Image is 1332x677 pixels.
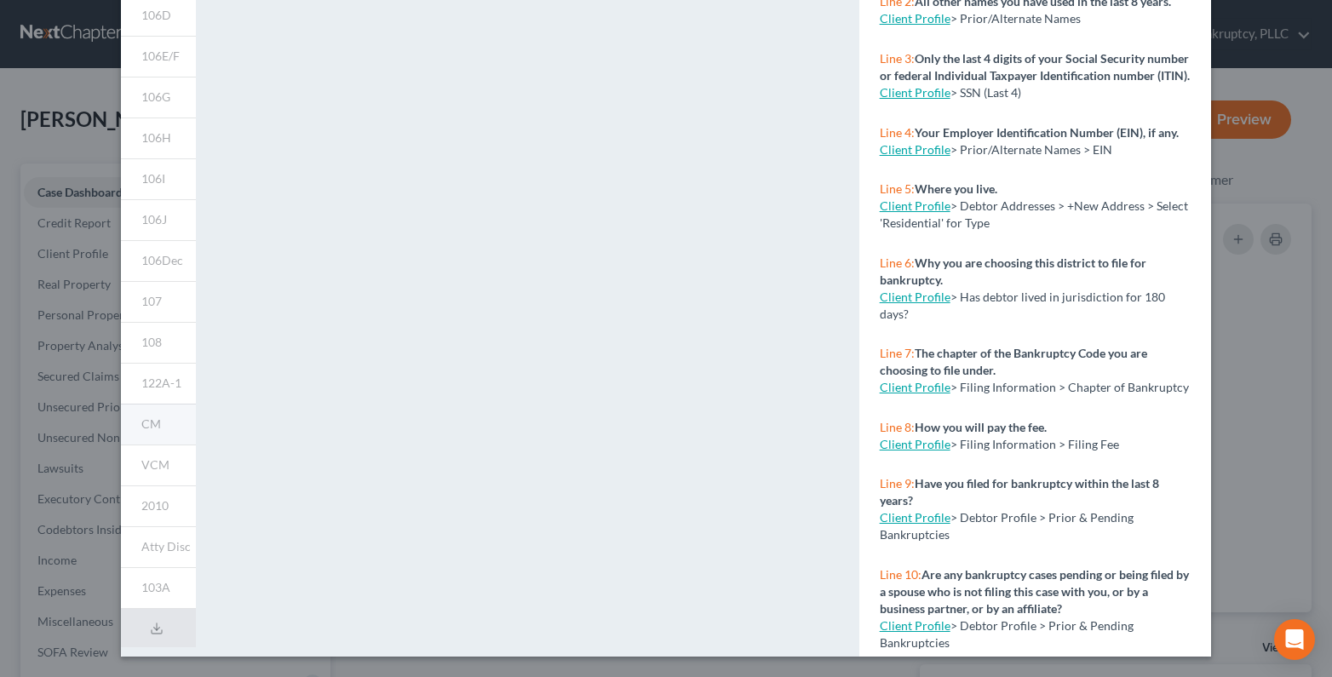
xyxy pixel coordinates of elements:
span: > SSN (Last 4) [950,85,1021,100]
a: Client Profile [880,11,950,26]
span: > Debtor Profile > Prior & Pending Bankruptcies [880,618,1134,650]
span: 106J [141,212,167,227]
a: 106Dec [121,240,196,281]
a: CM [121,404,196,445]
a: Client Profile [880,290,950,304]
span: 106D [141,8,171,22]
strong: Why you are choosing this district to file for bankruptcy. [880,255,1146,287]
a: Client Profile [880,437,950,451]
span: 108 [141,335,162,349]
span: Line 3: [880,51,915,66]
a: 108 [121,322,196,363]
strong: Have you filed for bankruptcy within the last 8 years? [880,476,1159,508]
span: Atty Disc [141,539,191,554]
span: > Prior/Alternate Names [950,11,1081,26]
a: 107 [121,281,196,322]
a: Client Profile [880,85,950,100]
span: Line 7: [880,346,915,360]
a: 122A-1 [121,363,196,404]
span: Line 9: [880,476,915,491]
a: VCM [121,445,196,485]
a: 106E/F [121,36,196,77]
a: 106G [121,77,196,118]
span: 106E/F [141,49,180,63]
a: 106I [121,158,196,199]
a: Client Profile [880,142,950,157]
a: Client Profile [880,380,950,394]
span: > Debtor Profile > Prior & Pending Bankruptcies [880,510,1134,542]
strong: Only the last 4 digits of your Social Security number or federal Individual Taxpayer Identificati... [880,51,1190,83]
span: Line 5: [880,181,915,196]
span: Line 4: [880,125,915,140]
span: CM [141,416,161,431]
a: Client Profile [880,618,950,633]
span: > Filing Information > Filing Fee [950,437,1119,451]
span: 2010 [141,498,169,513]
span: > Debtor Addresses > +New Address > Select 'Residential' for Type [880,198,1188,230]
span: Line 8: [880,420,915,434]
a: 103A [121,567,196,609]
span: 122A-1 [141,376,181,390]
strong: Where you live. [915,181,997,196]
a: Atty Disc [121,526,196,567]
span: > Prior/Alternate Names > EIN [950,142,1112,157]
span: > Filing Information > Chapter of Bankruptcy [950,380,1189,394]
span: 106G [141,89,170,104]
a: 106J [121,199,196,240]
span: 103A [141,580,170,594]
span: 107 [141,294,162,308]
span: 106Dec [141,253,183,267]
strong: The chapter of the Bankruptcy Code you are choosing to file under. [880,346,1147,377]
a: 2010 [121,485,196,526]
span: > Has debtor lived in jurisdiction for 180 days? [880,290,1165,321]
span: Line 10: [880,567,921,582]
span: Line 6: [880,255,915,270]
a: Client Profile [880,198,950,213]
a: Client Profile [880,510,950,525]
strong: Are any bankruptcy cases pending or being filed by a spouse who is not filing this case with you,... [880,567,1189,616]
div: Open Intercom Messenger [1274,619,1315,660]
span: 106I [141,171,165,186]
a: 106H [121,118,196,158]
strong: Your Employer Identification Number (EIN), if any. [915,125,1179,140]
span: VCM [141,457,169,472]
strong: How you will pay the fee. [915,420,1047,434]
span: 106H [141,130,171,145]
